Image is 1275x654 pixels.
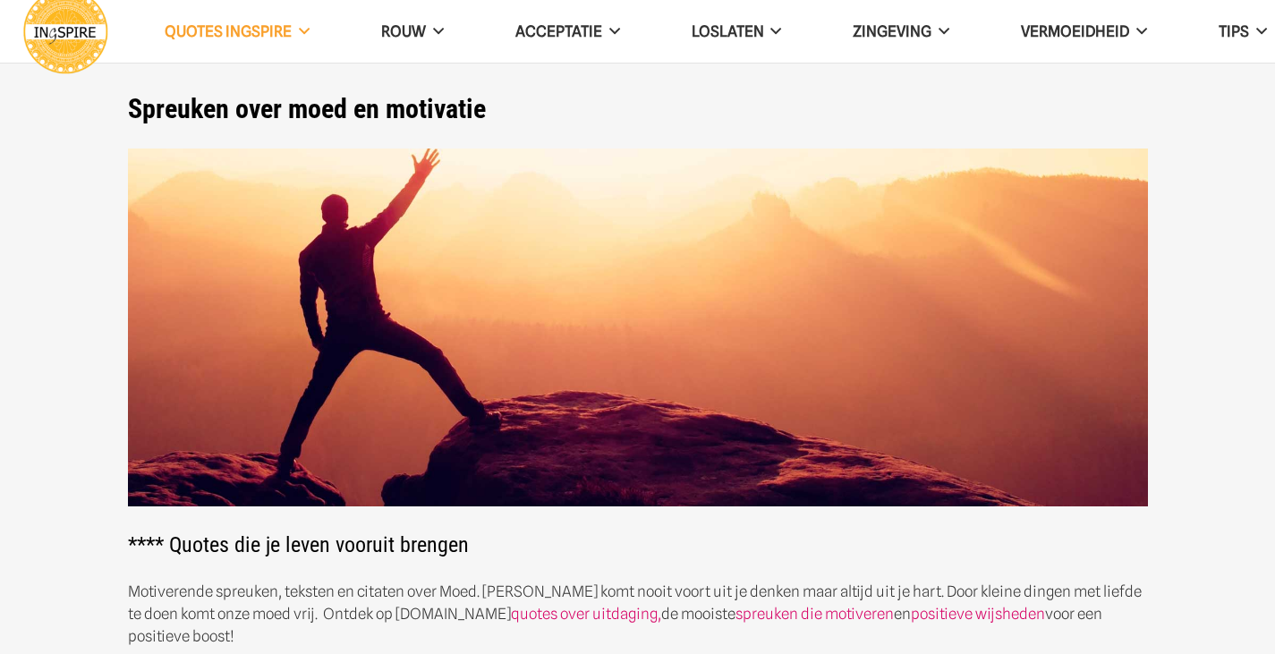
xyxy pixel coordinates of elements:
span: QUOTES INGSPIRE [165,22,292,40]
span: Acceptatie Menu [602,23,620,39]
p: Motiverende spreuken, teksten en citaten over Moed. [PERSON_NAME] komt nooit voort uit je denken ... [128,581,1148,648]
h1: Spreuken over moed en motivatie [128,93,1148,125]
a: ZingevingZingeving Menu [817,9,985,55]
a: spreuken die motiveren [735,605,894,623]
span: TIPS [1219,22,1249,40]
h2: **** Quotes die je leven vooruit brengen [128,149,1148,558]
span: Loslaten Menu [764,23,782,39]
span: Zingeving [853,22,931,40]
span: TIPS Menu [1249,23,1267,39]
a: LoslatenLoslaten Menu [656,9,818,55]
a: positieve wijsheden [911,605,1045,623]
span: QUOTES INGSPIRE Menu [292,23,310,39]
span: ROUW Menu [426,23,444,39]
a: QUOTES INGSPIREQUOTES INGSPIRE Menu [129,9,345,55]
span: Zingeving Menu [931,23,949,39]
span: Acceptatie [515,22,602,40]
span: VERMOEIDHEID [1021,22,1129,40]
a: AcceptatieAcceptatie Menu [480,9,656,55]
a: ROUWROUW Menu [345,9,480,55]
span: ROUW [381,22,426,40]
a: VERMOEIDHEIDVERMOEIDHEID Menu [985,9,1183,55]
img: Spreuken over moed, moedig zijn en mooie woorden over uitdaging en kracht - ingspire.nl [128,149,1148,507]
span: VERMOEIDHEID Menu [1129,23,1147,39]
span: Loslaten [692,22,764,40]
a: quotes over uitdaging, [511,605,661,623]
